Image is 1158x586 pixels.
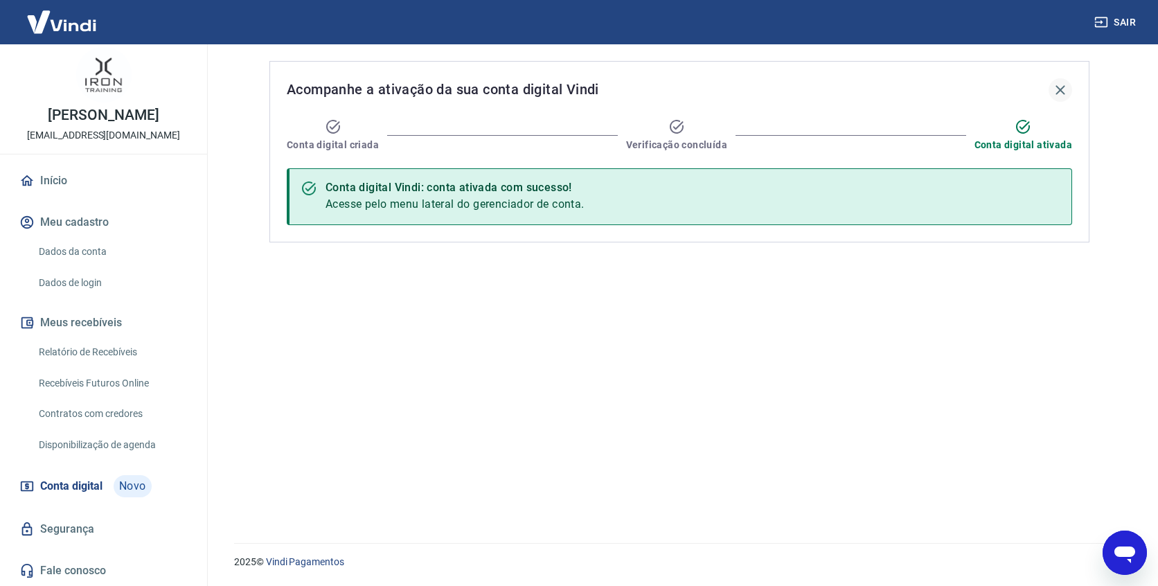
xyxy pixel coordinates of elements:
[114,475,152,497] span: Novo
[266,556,344,567] a: Vindi Pagamentos
[17,1,107,43] img: Vindi
[234,555,1125,569] p: 2025 ©
[17,308,190,338] button: Meus recebíveis
[48,108,159,123] p: [PERSON_NAME]
[326,197,585,211] span: Acesse pelo menu lateral do gerenciador de conta.
[17,207,190,238] button: Meu cadastro
[1092,10,1141,35] button: Sair
[17,556,190,586] a: Fale conosco
[33,369,190,398] a: Recebíveis Futuros Online
[33,338,190,366] a: Relatório de Recebíveis
[17,166,190,196] a: Início
[287,78,599,100] span: Acompanhe a ativação da sua conta digital Vindi
[33,431,190,459] a: Disponibilização de agenda
[33,269,190,297] a: Dados de login
[76,47,132,103] img: 2c5c4aa6-f319-421e-94a4-4aa3ddc70a55.jpeg
[33,400,190,428] a: Contratos com credores
[27,128,180,143] p: [EMAIL_ADDRESS][DOMAIN_NAME]
[626,138,727,152] span: Verificação concluída
[40,477,103,496] span: Conta digital
[17,514,190,544] a: Segurança
[287,138,379,152] span: Conta digital criada
[326,179,585,196] div: Conta digital Vindi: conta ativada com sucesso!
[33,238,190,266] a: Dados da conta
[974,138,1072,152] span: Conta digital ativada
[1103,531,1147,575] iframe: Botão para abrir a janela de mensagens
[17,470,190,503] a: Conta digitalNovo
